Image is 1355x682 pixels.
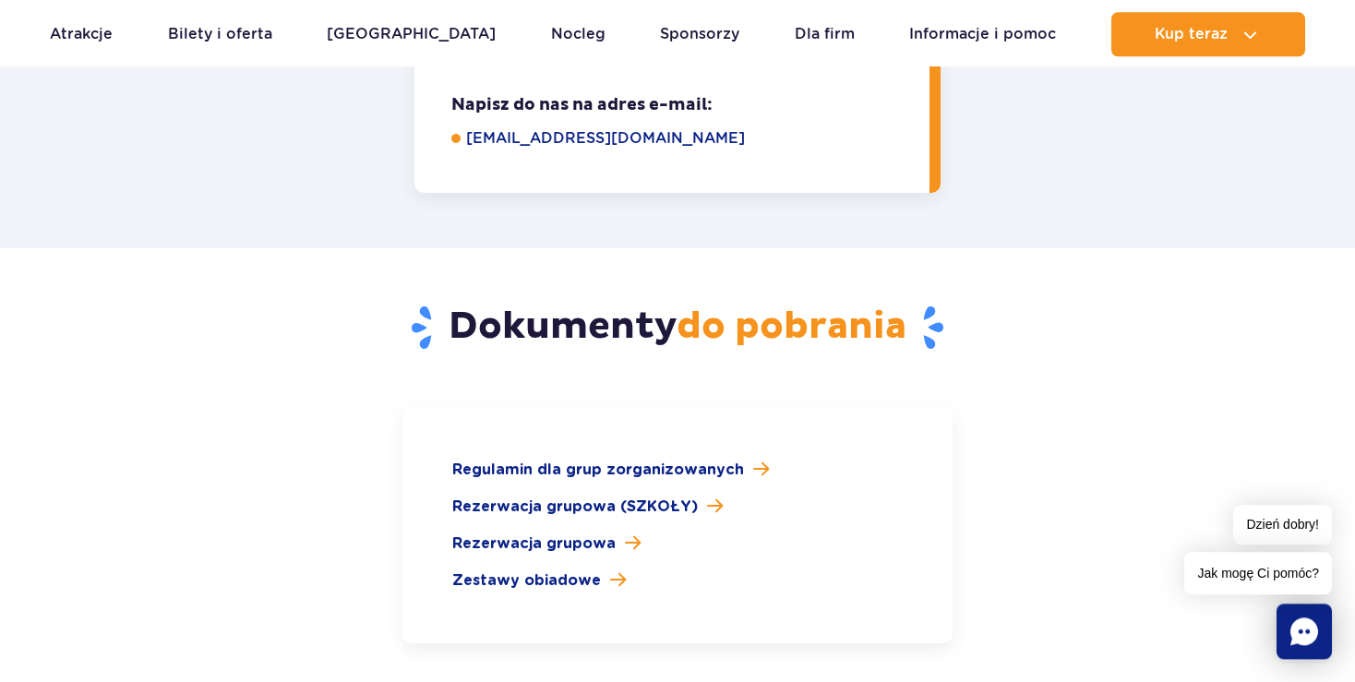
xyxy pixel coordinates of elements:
[451,94,904,116] span: Napisz do nas na adres e-mail:
[660,12,739,56] a: Sponsorzy
[677,304,906,350] span: do pobrania
[909,12,1056,56] a: Informacje i pomoc
[50,12,113,56] a: Atrakcje
[258,304,1097,352] h2: Dokumenty
[452,569,601,592] span: Zestawy obiadowe
[466,127,904,150] a: [EMAIL_ADDRESS][DOMAIN_NAME]
[1277,604,1332,659] div: Chat
[452,532,616,555] span: Rezerwacja grupowa
[327,12,496,56] a: [GEOGRAPHIC_DATA]
[1233,505,1332,544] span: Dzień dobry!
[452,496,902,518] a: Rezerwacja grupowa (SZKOŁY)
[551,12,606,56] a: Nocleg
[452,459,744,481] span: Regulamin dla grup zorganizowanych
[452,532,902,555] a: Rezerwacja grupowa
[1155,26,1228,42] span: Kup teraz
[1184,552,1332,594] span: Jak mogę Ci pomóc?
[452,496,698,518] span: Rezerwacja grupowa (SZKOŁY)
[452,459,902,481] a: Regulamin dla grup zorganizowanych
[168,12,272,56] a: Bilety i oferta
[1111,12,1305,56] button: Kup teraz
[452,569,902,592] a: Zestawy obiadowe
[795,12,855,56] a: Dla firm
